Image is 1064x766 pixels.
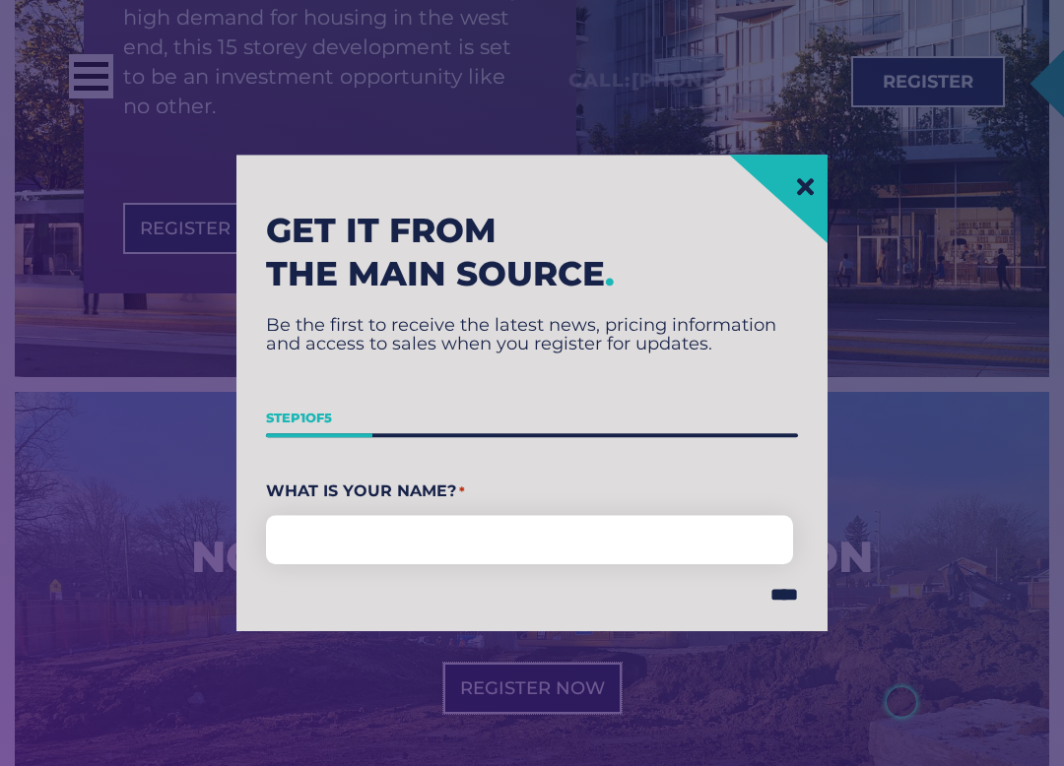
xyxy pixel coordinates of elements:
p: Be the first to receive the latest news, pricing information and access to sales when you registe... [266,316,798,353]
span: . [605,253,615,294]
span: 5 [324,410,332,425]
span: 1 [300,410,305,425]
legend: What Is Your Name? [266,477,798,507]
p: Step of [266,404,798,433]
h2: Get it from the main source [266,209,798,296]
